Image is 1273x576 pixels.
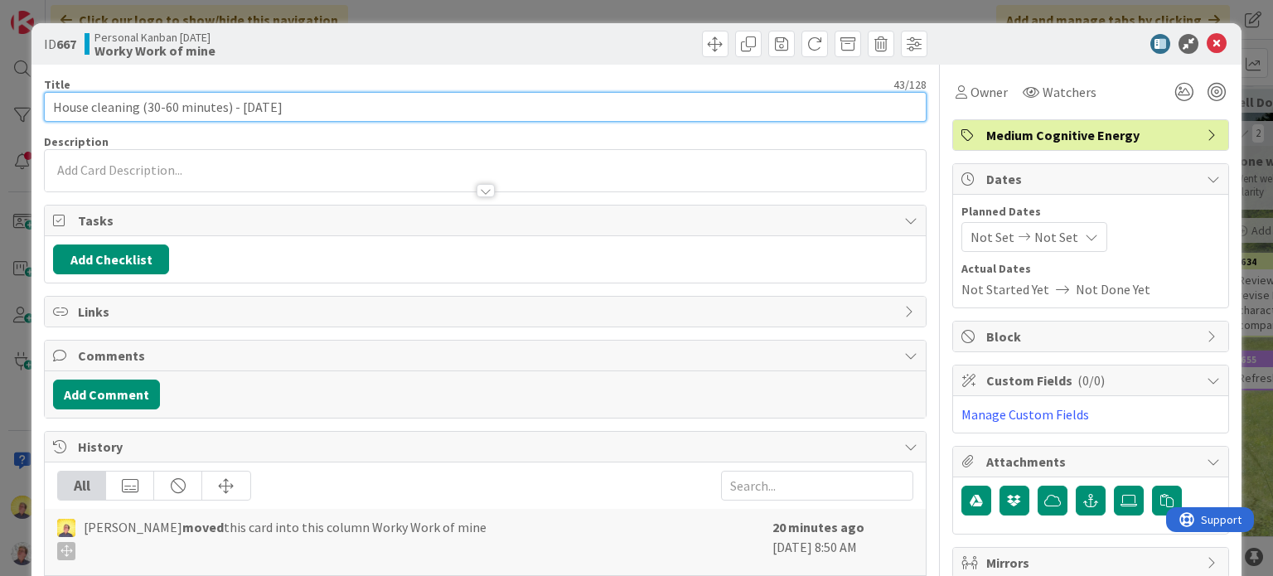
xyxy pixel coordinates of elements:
button: Add Comment [53,380,160,409]
span: Attachments [986,452,1198,472]
span: ID [44,34,76,54]
span: Watchers [1043,82,1096,102]
span: Owner [970,82,1008,102]
span: Description [44,134,109,149]
b: 667 [56,36,76,52]
div: [DATE] 8:50 AM [772,517,913,567]
a: Manage Custom Fields [961,406,1089,423]
span: Block [986,327,1198,346]
span: Tasks [78,211,895,230]
span: Not Set [1034,227,1078,247]
span: Not Started Yet [961,279,1049,299]
span: Actual Dates [961,260,1220,278]
span: Not Done Yet [1076,279,1150,299]
span: Medium Cognitive Energy [986,125,1198,145]
input: Search... [721,471,913,501]
span: [PERSON_NAME] this card into this column Worky Work of mine [84,517,486,560]
span: Support [35,2,75,22]
div: All [58,472,106,500]
span: Dates [986,169,1198,189]
span: Personal Kanban [DATE] [94,31,215,44]
span: Comments [78,346,895,365]
b: 20 minutes ago [772,519,864,535]
span: Not Set [970,227,1014,247]
span: Custom Fields [986,370,1198,390]
img: JW [57,519,75,537]
label: Title [44,77,70,92]
span: History [78,437,895,457]
button: Add Checklist [53,244,169,274]
b: moved [182,519,224,535]
span: Links [78,302,895,322]
span: Mirrors [986,553,1198,573]
input: type card name here... [44,92,926,122]
b: Worky Work of mine [94,44,215,57]
div: 43 / 128 [75,77,926,92]
span: ( 0/0 ) [1077,372,1105,389]
span: Planned Dates [961,203,1220,220]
